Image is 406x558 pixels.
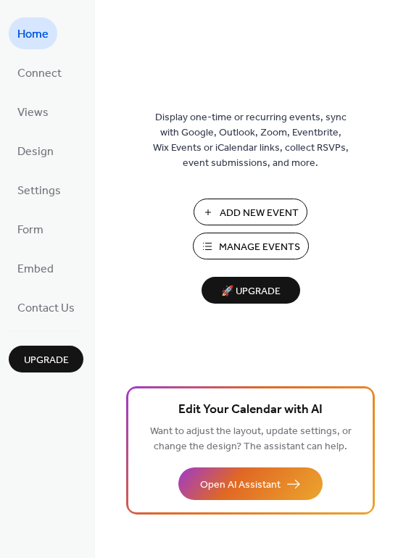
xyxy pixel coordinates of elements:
a: Home [9,17,57,49]
button: Add New Event [194,199,307,225]
span: Upgrade [24,353,69,368]
button: Manage Events [193,233,309,259]
span: Open AI Assistant [200,478,281,493]
span: Views [17,101,49,125]
a: Contact Us [9,291,83,323]
button: Upgrade [9,346,83,372]
a: Design [9,135,62,167]
span: Edit Your Calendar with AI [178,400,323,420]
a: Settings [9,174,70,206]
span: Design [17,141,54,164]
button: 🚀 Upgrade [202,277,300,304]
span: Form [17,219,43,242]
span: Embed [17,258,54,281]
span: Want to adjust the layout, update settings, or change the design? The assistant can help. [150,422,352,457]
span: Manage Events [219,240,300,255]
span: Add New Event [220,206,299,221]
button: Open AI Assistant [178,467,323,500]
span: 🚀 Upgrade [210,282,291,301]
span: Connect [17,62,62,86]
span: Home [17,23,49,46]
a: Views [9,96,57,128]
a: Connect [9,57,70,88]
span: Display one-time or recurring events, sync with Google, Outlook, Zoom, Eventbrite, Wix Events or ... [153,110,349,171]
span: Settings [17,180,61,203]
span: Contact Us [17,297,75,320]
a: Embed [9,252,62,284]
a: Form [9,213,52,245]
